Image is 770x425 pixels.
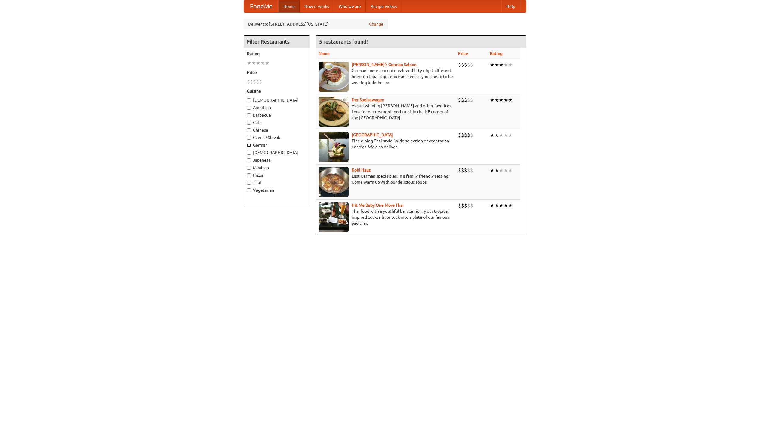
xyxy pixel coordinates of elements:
li: $ [464,167,467,174]
li: $ [458,62,461,68]
p: East German specialties, in a family-friendly setting. Come warm up with our delicious soups. [319,173,453,185]
li: ★ [260,60,265,66]
li: $ [464,62,467,68]
a: How it works [300,0,334,12]
input: [DEMOGRAPHIC_DATA] [247,151,251,155]
label: German [247,142,306,148]
label: Cafe [247,120,306,126]
li: ★ [251,60,256,66]
h4: Filter Restaurants [244,36,310,48]
li: ★ [504,167,508,174]
label: [DEMOGRAPHIC_DATA] [247,97,306,103]
label: Barbecue [247,112,306,118]
ng-pluralize: 5 restaurants found! [319,39,368,44]
li: ★ [256,60,260,66]
li: ★ [508,132,513,138]
li: ★ [494,132,499,138]
li: $ [470,62,473,68]
img: satay.jpg [319,132,349,162]
label: [DEMOGRAPHIC_DATA] [247,150,306,156]
li: $ [464,132,467,138]
div: Deliver to: [STREET_ADDRESS][US_STATE] [244,19,388,29]
label: Pizza [247,172,306,178]
li: ★ [499,167,504,174]
label: Japanese [247,157,306,163]
input: Mexican [247,166,251,170]
li: $ [458,97,461,103]
li: ★ [265,60,269,66]
li: ★ [499,132,504,138]
img: esthers.jpg [319,62,349,92]
li: $ [470,97,473,103]
input: German [247,143,251,147]
li: ★ [494,62,499,68]
li: $ [253,78,256,85]
a: Help [501,0,520,12]
a: Kohl Haus [352,168,371,172]
li: ★ [490,167,494,174]
li: $ [458,132,461,138]
label: Czech / Slovak [247,135,306,141]
label: Chinese [247,127,306,133]
li: ★ [499,202,504,209]
b: [GEOGRAPHIC_DATA] [352,132,393,137]
li: $ [467,132,470,138]
input: Vegetarian [247,188,251,192]
input: Czech / Slovak [247,136,251,140]
li: $ [461,97,464,103]
li: $ [458,167,461,174]
a: Name [319,51,330,56]
li: $ [250,78,253,85]
a: [PERSON_NAME]'s German Saloon [352,62,417,67]
li: ★ [504,132,508,138]
img: speisewagen.jpg [319,97,349,127]
li: ★ [494,202,499,209]
li: ★ [490,62,494,68]
input: Pizza [247,173,251,177]
li: $ [470,202,473,209]
li: $ [461,132,464,138]
li: $ [259,78,262,85]
img: kohlhaus.jpg [319,167,349,197]
li: $ [464,202,467,209]
h5: Cuisine [247,88,306,94]
li: ★ [499,97,504,103]
li: ★ [490,132,494,138]
li: $ [461,62,464,68]
input: [DEMOGRAPHIC_DATA] [247,98,251,102]
label: Thai [247,180,306,186]
p: Thai food with a youthful bar scene. Try our tropical inspired cocktails, or tuck into a plate of... [319,208,453,226]
img: babythai.jpg [319,202,349,232]
input: Cafe [247,121,251,125]
li: ★ [490,97,494,103]
li: $ [247,78,250,85]
li: ★ [508,202,513,209]
a: Hit Me Baby One More Thai [352,203,404,208]
p: Award-winning [PERSON_NAME] and other favorites. Look for our restored food truck in the NE corne... [319,103,453,121]
label: Vegetarian [247,187,306,193]
a: Change [369,21,383,27]
li: ★ [504,97,508,103]
li: $ [467,167,470,174]
a: Home [279,0,300,12]
a: FoodMe [244,0,279,12]
a: Who we are [334,0,366,12]
li: ★ [508,97,513,103]
input: Thai [247,181,251,185]
h5: Price [247,69,306,75]
a: Recipe videos [366,0,402,12]
li: $ [470,132,473,138]
li: $ [461,167,464,174]
li: ★ [494,97,499,103]
li: $ [467,97,470,103]
a: Der Speisewagen [352,97,384,102]
li: ★ [494,167,499,174]
li: ★ [508,167,513,174]
li: ★ [504,62,508,68]
li: $ [467,202,470,209]
h5: Rating [247,51,306,57]
input: Chinese [247,128,251,132]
